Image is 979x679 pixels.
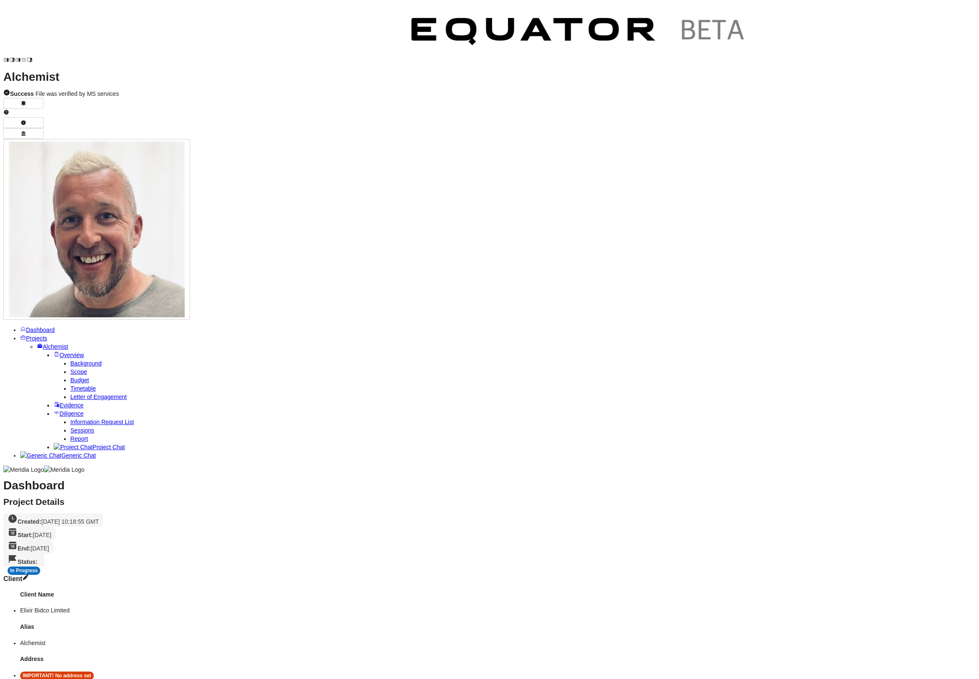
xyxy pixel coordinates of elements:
h1: Dashboard [3,481,976,490]
strong: Start: [18,532,33,538]
h4: Address [20,655,976,663]
a: Project ChatProject Chat [54,444,125,450]
img: Customer Logo [397,3,761,63]
a: Diligence [54,410,84,417]
span: File was verified by MS services [10,90,119,97]
strong: Created: [18,518,41,525]
h4: Client Name [20,590,976,599]
span: Projects [26,335,47,342]
a: Overview [54,352,84,358]
a: Background [70,360,102,367]
li: Alchemist [20,639,976,647]
span: Project Chat [93,444,125,450]
a: Timetable [70,385,96,392]
img: Customer Logo [33,3,397,63]
span: [DATE] 10:18:55 GMT [41,518,99,525]
span: [DATE] [31,545,49,552]
strong: End: [18,545,31,552]
span: Generic Chat [61,452,95,459]
img: Project Chat [54,443,93,451]
a: Letter of Engagement [70,394,127,400]
img: Generic Chat [20,451,61,460]
h4: Alias [20,622,976,631]
a: Dashboard [20,327,55,333]
h3: Client [3,574,976,582]
a: Sessions [70,427,94,434]
a: Information Request List [70,419,134,425]
h2: Project Details [3,498,976,506]
img: Meridia Logo [44,466,85,474]
strong: Success [10,90,34,97]
a: Projects [20,335,47,342]
a: Budget [70,377,89,383]
div: In Progress [8,566,40,575]
strong: Status: [18,558,37,565]
h1: Alchemist [3,73,976,81]
svg: Created On [8,514,18,524]
span: Overview [59,352,84,358]
span: [DATE] [33,532,52,538]
a: Scope [70,368,87,375]
a: Alchemist [37,343,68,350]
span: Evidence [59,402,84,409]
li: Elixir Bidco Limited [20,606,976,615]
span: Alchemist [43,343,68,350]
a: Report [70,435,88,442]
span: Diligence [59,410,84,417]
a: Evidence [54,402,84,409]
img: Profile Icon [9,141,185,317]
img: Meridia Logo [3,466,44,474]
a: Generic ChatGeneric Chat [20,452,96,459]
span: Dashboard [26,327,55,333]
